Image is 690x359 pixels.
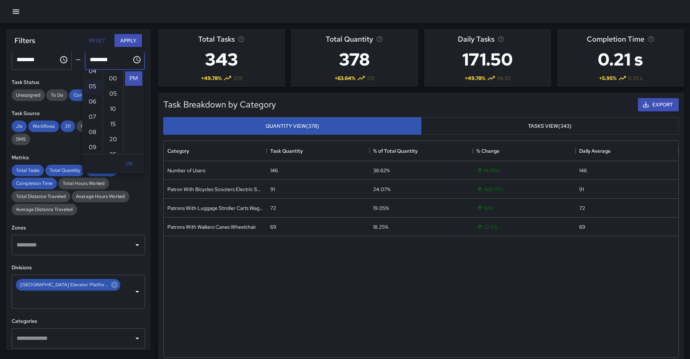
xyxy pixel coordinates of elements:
[476,223,497,231] span: 72.5 %
[421,117,679,135] button: Tasks View(343)
[167,223,256,231] div: Patrons With Walkers Canes Wheelchair
[85,34,109,47] button: Reset
[497,35,505,43] svg: Average number of tasks per day in the selected period, compared to the previous period.
[12,79,145,86] h6: Task Status
[118,157,141,170] button: OK
[84,64,101,79] li: 4 hours
[123,70,144,154] ul: Select meridiem
[125,71,142,86] li: PM
[12,191,70,202] div: Total Distance Traveled
[76,123,96,129] span: Form
[167,186,263,193] div: Patron With Bicycles Scooters Electric Scooters
[16,279,120,291] div: [GEOGRAPHIC_DATA] Elevator Platform
[579,204,585,212] div: 72
[104,71,122,86] li: 0 minutes
[12,167,44,173] span: Total Tasks
[458,33,494,45] span: Daily Tasks
[587,45,655,74] h3: 0.21 s
[201,75,222,82] span: + 49.78 %
[476,186,503,193] span: 468.75 %
[12,224,145,232] h6: Zones
[45,165,84,176] div: Total Quantity
[497,75,511,82] span: 114.50
[373,186,390,193] div: 24.07%
[12,193,70,199] span: Total Distance Traveled
[599,75,616,82] span: + 5.95 %
[114,34,142,47] button: Apply
[12,180,57,186] span: Completion Time
[46,92,68,98] span: To Do
[84,94,101,109] li: 6 hours
[104,147,122,162] li: 25 minutes
[473,141,576,161] div: % Change
[69,89,102,101] div: Completed
[28,123,59,129] span: Workflows
[373,167,390,174] div: 38.62%
[84,125,101,139] li: 8 hours
[476,141,499,161] div: % Change
[587,33,644,45] span: Completion Time
[369,141,472,161] div: % of Total Quantity
[164,141,267,161] div: Category
[373,223,388,231] div: 18.25%
[60,121,75,132] div: 311
[12,92,45,98] span: Unassigned
[458,45,517,74] h3: 171.50
[465,75,485,82] span: + 49.78 %
[12,165,44,176] div: Total Tasks
[198,45,245,74] h3: 343
[12,264,145,272] h6: Divisions
[104,86,122,101] li: 5 minutes
[270,186,275,193] div: 91
[12,123,27,129] span: Jia
[576,141,678,161] div: Daily Average
[238,35,245,43] svg: Total number of tasks in the selected period, compared to the previous period.
[198,33,235,45] span: Total Tasks
[57,52,71,67] button: Choose time, selected time is 1:00 PM
[326,45,383,74] h3: 378
[326,33,373,45] span: Total Quantity
[12,204,77,215] div: Average Distance Traveled
[163,99,635,110] h5: Task Breakdown by Category
[104,102,122,116] li: 10 minutes
[12,136,30,142] span: SMS
[376,35,383,43] svg: Total task quantity in the selected period, compared to the previous period.
[12,110,145,118] h6: Task Source
[476,204,493,212] span: 50 %
[163,117,421,135] button: Quantity View(378)
[16,280,113,289] span: [GEOGRAPHIC_DATA] Elevator Platform
[84,140,101,155] li: 9 hours
[270,223,276,231] div: 69
[12,89,45,101] div: Unassigned
[373,204,389,212] div: 19.05%
[12,178,57,189] div: Completion Time
[638,98,679,111] button: Export
[335,75,355,82] span: + 63.64 %
[628,75,642,82] span: 0.20 s
[270,204,276,212] div: 72
[46,89,68,101] div: To Do
[12,206,77,212] span: Average Distance Traveled
[82,70,103,154] ul: Select hours
[69,92,102,98] span: Completed
[12,154,145,162] h6: Metrics
[579,223,585,231] div: 69
[28,121,59,132] div: Workflows
[132,333,142,343] button: Open
[579,167,587,174] div: 146
[45,167,84,173] span: Total Quantity
[12,121,27,132] div: Jia
[72,193,129,199] span: Average Hours Worked
[58,178,109,189] div: Total Hours Worked
[104,117,122,131] li: 15 minutes
[267,141,369,161] div: Task Quantity
[270,141,303,161] div: Task Quantity
[476,167,499,174] span: 14.96 %
[167,141,189,161] div: Category
[103,70,123,154] ul: Select minutes
[270,167,278,174] div: 146
[167,204,263,212] div: Patrons With Luggage Stroller Carts Wagons
[233,75,242,82] span: 229
[60,123,75,129] span: 311
[579,141,611,161] div: Daily Average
